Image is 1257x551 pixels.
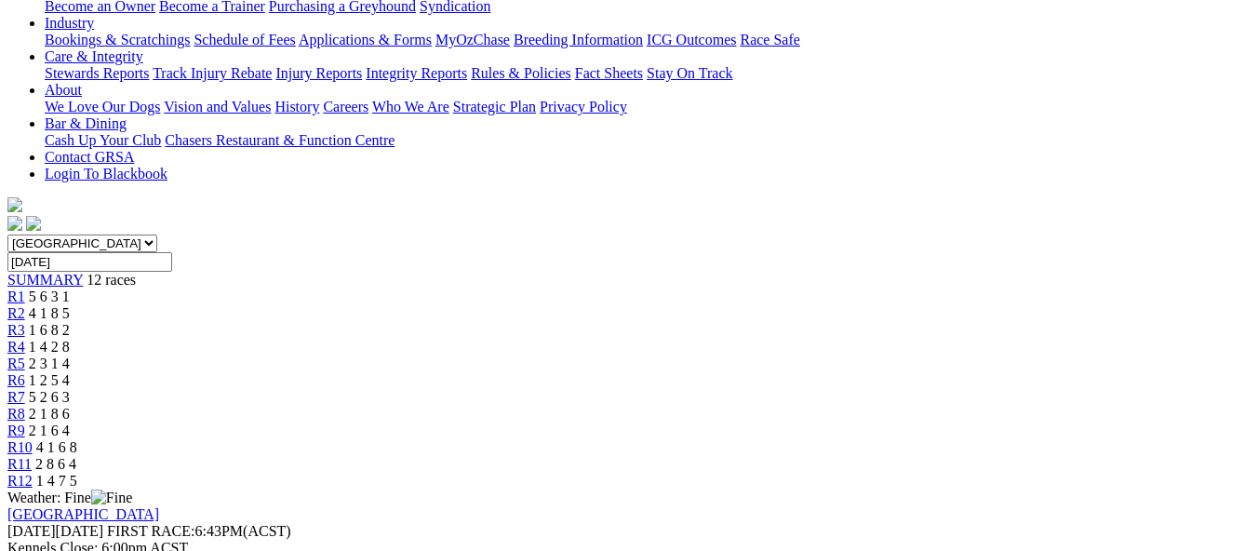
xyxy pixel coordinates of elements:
[45,15,94,31] a: Industry
[7,372,25,388] a: R6
[107,523,194,539] span: FIRST RACE:
[29,339,70,355] span: 1 4 2 8
[164,99,271,114] a: Vision and Values
[647,65,732,81] a: Stay On Track
[7,423,25,438] a: R9
[7,523,103,539] span: [DATE]
[45,32,190,47] a: Bookings & Scratchings
[7,356,25,371] a: R5
[45,132,161,148] a: Cash Up Your Club
[36,473,77,489] span: 1 4 7 5
[29,423,70,438] span: 2 1 6 4
[29,305,70,321] span: 4 1 8 5
[366,65,467,81] a: Integrity Reports
[7,439,33,455] a: R10
[153,65,272,81] a: Track Injury Rebate
[7,339,25,355] a: R4
[91,490,132,506] img: Fine
[274,99,319,114] a: History
[514,32,643,47] a: Breeding Information
[45,65,149,81] a: Stewards Reports
[45,115,127,131] a: Bar & Dining
[453,99,536,114] a: Strategic Plan
[29,406,70,422] span: 2 1 8 6
[36,439,77,455] span: 4 1 6 8
[45,32,1250,48] div: Industry
[7,506,159,522] a: [GEOGRAPHIC_DATA]
[29,356,70,371] span: 2 3 1 4
[7,322,25,338] a: R3
[107,523,291,539] span: 6:43PM(ACST)
[29,389,70,405] span: 5 2 6 3
[7,490,132,505] span: Weather: Fine
[7,389,25,405] a: R7
[647,32,736,47] a: ICG Outcomes
[323,99,368,114] a: Careers
[372,99,449,114] a: Who We Are
[299,32,432,47] a: Applications & Forms
[45,166,167,181] a: Login To Blackbook
[29,372,70,388] span: 1 2 5 4
[7,289,25,304] a: R1
[7,523,56,539] span: [DATE]
[29,322,70,338] span: 1 6 8 2
[45,149,134,165] a: Contact GRSA
[45,132,1250,149] div: Bar & Dining
[435,32,510,47] a: MyOzChase
[7,406,25,422] a: R8
[7,272,83,288] a: SUMMARY
[165,132,394,148] a: Chasers Restaurant & Function Centre
[7,216,22,231] img: facebook.svg
[194,32,295,47] a: Schedule of Fees
[7,305,25,321] a: R2
[7,197,22,212] img: logo-grsa-white.png
[575,65,643,81] a: Fact Sheets
[540,99,627,114] a: Privacy Policy
[45,65,1250,82] div: Care & Integrity
[26,216,41,231] img: twitter.svg
[740,32,799,47] a: Race Safe
[275,65,362,81] a: Injury Reports
[7,456,32,472] a: R11
[45,82,82,98] a: About
[45,48,143,64] a: Care & Integrity
[45,99,160,114] a: We Love Our Dogs
[35,456,76,472] span: 2 8 6 4
[471,65,571,81] a: Rules & Policies
[7,473,33,489] a: R12
[45,99,1250,115] div: About
[7,252,172,272] input: Select date
[29,289,70,304] span: 5 6 3 1
[87,272,136,288] span: 12 races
